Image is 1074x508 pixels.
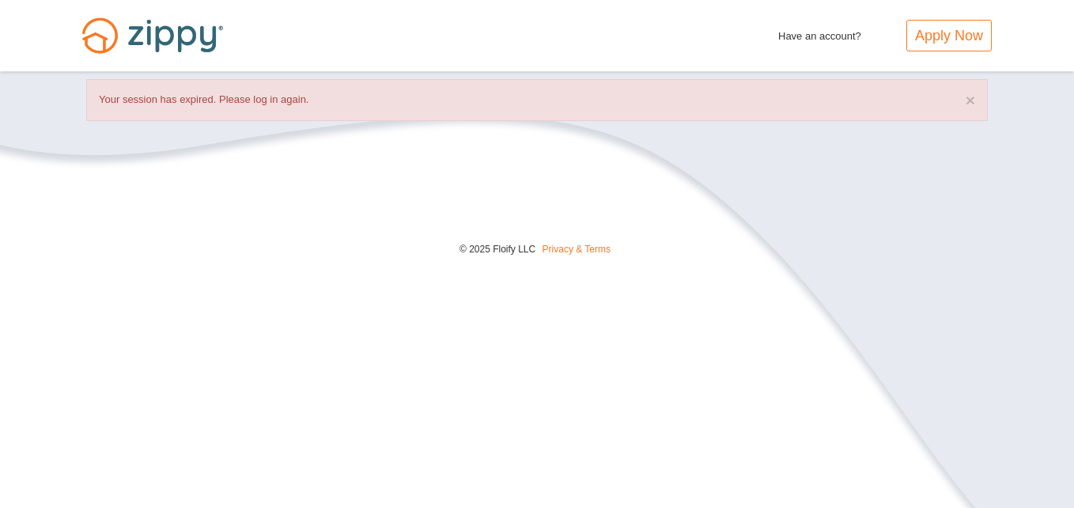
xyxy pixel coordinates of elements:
[778,20,861,45] span: Have an account?
[459,244,535,255] span: © 2025 Floify LLC
[86,79,988,121] div: Your session has expired. Please log in again.
[543,244,611,255] a: Privacy & Terms
[966,92,975,108] button: ×
[906,20,992,51] a: Apply Now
